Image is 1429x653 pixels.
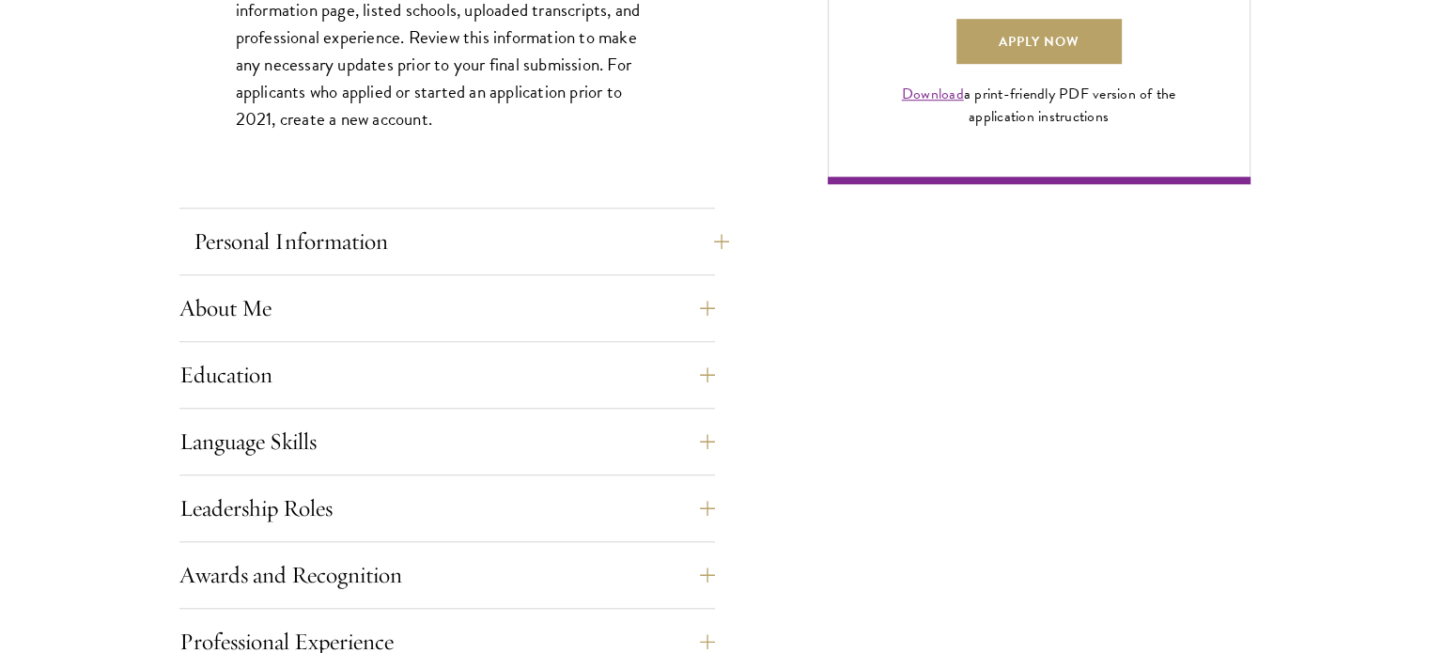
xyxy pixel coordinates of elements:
div: a print-friendly PDF version of the application instructions [880,83,1198,128]
a: Download [902,83,964,105]
button: Education [179,352,715,397]
button: Awards and Recognition [179,552,715,598]
button: Personal Information [194,219,729,264]
a: Apply Now [956,19,1122,64]
button: Leadership Roles [179,486,715,531]
button: About Me [179,286,715,331]
button: Language Skills [179,419,715,464]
